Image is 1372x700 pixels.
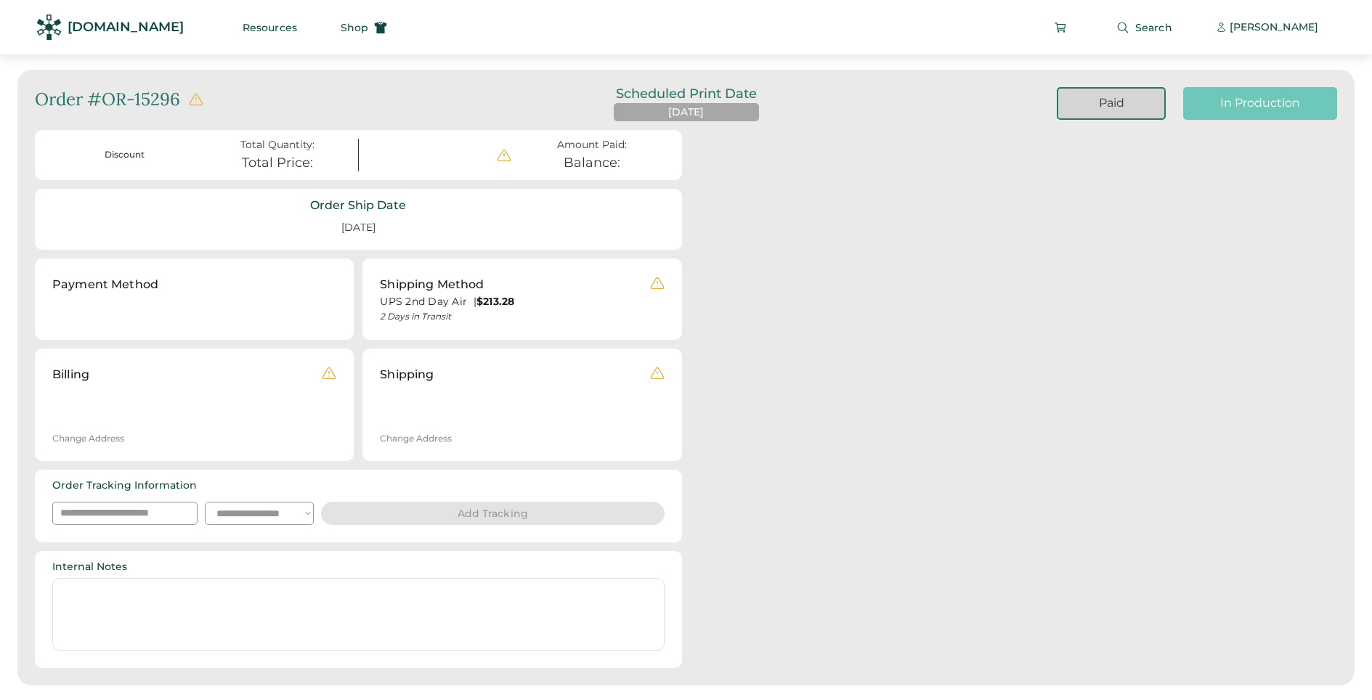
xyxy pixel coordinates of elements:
[596,87,777,100] div: Scheduled Print Date
[1201,95,1320,111] div: In Production
[341,23,368,33] span: Shop
[564,155,620,171] div: Balance:
[668,105,704,120] div: [DATE]
[35,87,180,112] div: Order #OR-15296
[36,15,62,40] img: Rendered Logo - Screens
[324,215,393,241] div: [DATE]
[52,276,158,293] div: Payment Method
[380,434,452,444] div: Change Address
[1135,23,1172,33] span: Search
[52,560,127,574] div: Internal Notes
[1076,95,1147,111] div: Paid
[380,366,434,383] div: Shipping
[1230,20,1318,35] div: [PERSON_NAME]
[476,295,515,308] strong: $213.28
[323,13,405,42] button: Shop
[52,434,124,444] div: Change Address
[52,366,89,383] div: Billing
[240,139,314,151] div: Total Quantity:
[242,155,313,171] div: Total Price:
[1099,13,1190,42] button: Search
[225,13,314,42] button: Resources
[380,311,649,322] div: 2 Days in Transit
[61,149,187,161] div: Discount
[310,198,406,213] div: Order Ship Date
[321,502,665,525] button: Add Tracking
[380,295,649,309] div: UPS 2nd Day Air |
[68,18,184,36] div: [DOMAIN_NAME]
[52,479,197,493] div: Order Tracking Information
[557,139,627,151] div: Amount Paid:
[380,276,484,293] div: Shipping Method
